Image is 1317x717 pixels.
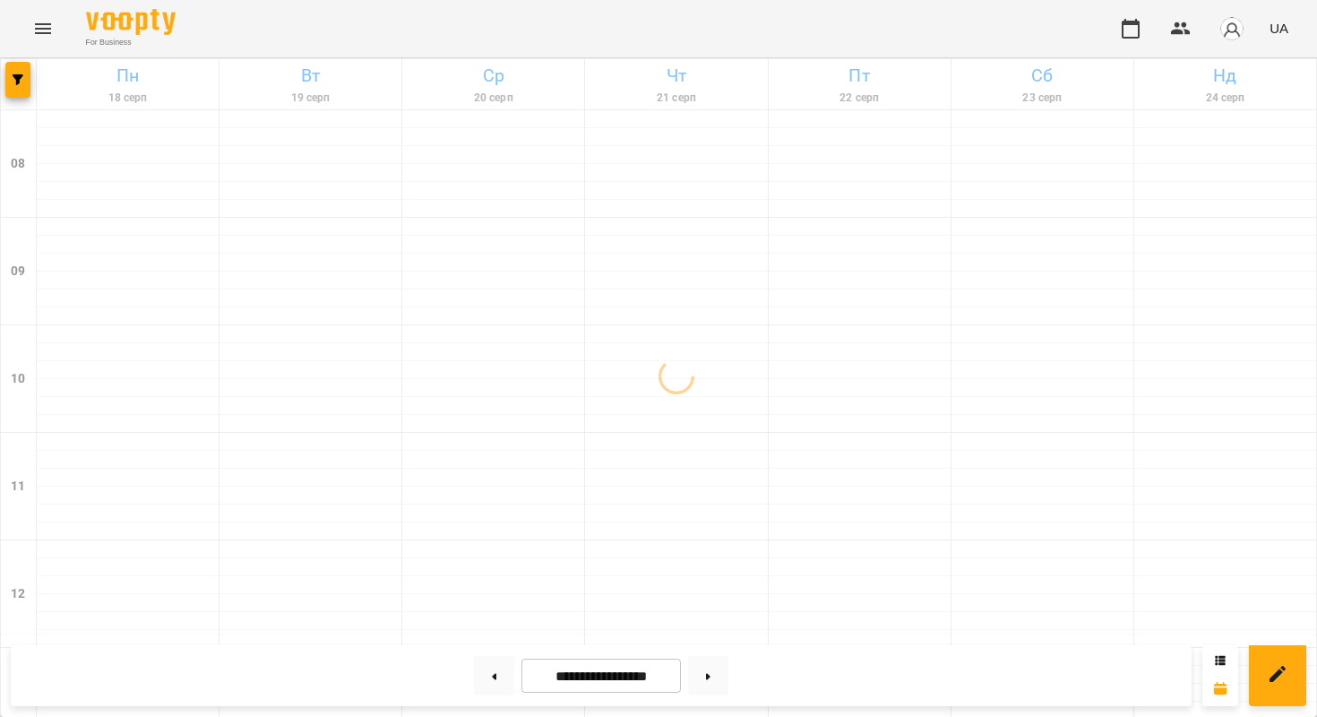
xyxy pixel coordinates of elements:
[1137,62,1313,90] h6: Нд
[11,584,25,604] h6: 12
[588,62,764,90] h6: Чт
[954,62,1131,90] h6: Сб
[39,90,216,107] h6: 18 серп
[771,62,948,90] h6: Пт
[588,90,764,107] h6: 21 серп
[1262,12,1295,45] button: UA
[1137,90,1313,107] h6: 24 серп
[771,90,948,107] h6: 22 серп
[405,90,581,107] h6: 20 серп
[22,7,65,50] button: Menu
[11,369,25,389] h6: 10
[11,154,25,174] h6: 08
[11,477,25,497] h6: 11
[222,90,399,107] h6: 19 серп
[86,9,176,35] img: Voopty Logo
[1270,19,1288,38] span: UA
[405,62,581,90] h6: Ср
[39,62,216,90] h6: Пн
[11,262,25,281] h6: 09
[954,90,1131,107] h6: 23 серп
[222,62,399,90] h6: Вт
[86,37,176,48] span: For Business
[1219,16,1244,41] img: avatar_s.png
